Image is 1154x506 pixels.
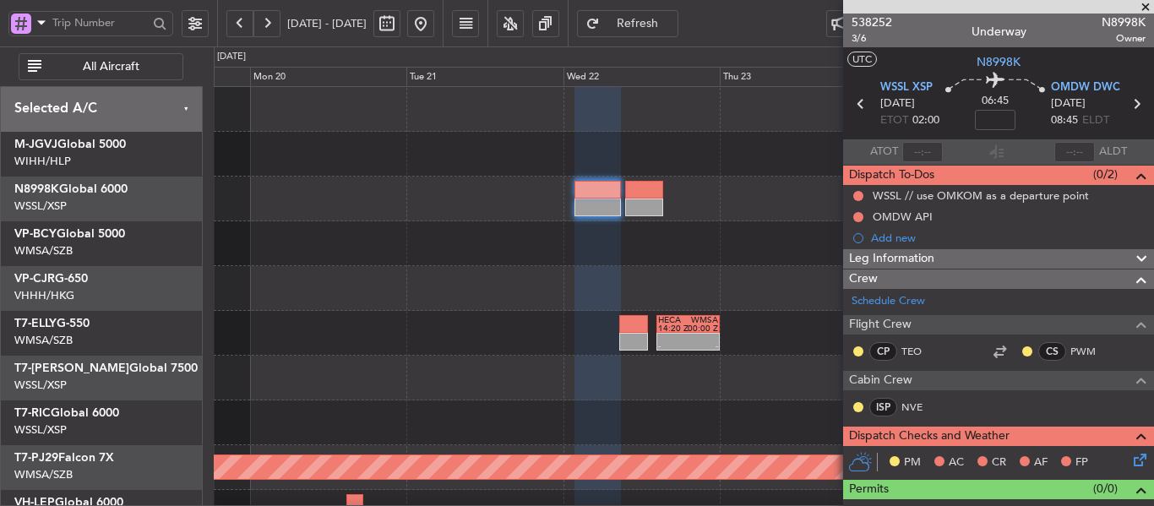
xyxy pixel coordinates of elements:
div: ISP [869,398,897,416]
a: N8998KGlobal 6000 [14,183,128,195]
a: Schedule Crew [852,293,925,310]
span: (0/0) [1093,480,1118,498]
a: WSSL/XSP [14,378,67,393]
div: WSSL // use OMKOM as a departure point [873,188,1089,203]
span: ATOT [870,144,898,161]
span: VP-CJR [14,273,55,285]
span: 02:00 [912,112,939,129]
a: NVE [901,400,939,415]
div: Wed 22 [563,67,720,87]
a: VHHH/HKG [14,288,74,303]
div: CS [1038,342,1066,361]
a: WMSA/SZB [14,243,73,258]
div: - [688,342,718,351]
span: [DATE] - [DATE] [287,16,367,31]
a: WSSL/XSP [14,422,67,438]
span: AF [1034,454,1048,471]
div: Mon 20 [250,67,406,87]
div: OMDW API [873,209,933,224]
span: [DATE] [880,95,915,112]
span: Leg Information [849,249,934,269]
span: Dispatch Checks and Weather [849,427,1010,446]
span: PM [904,454,921,471]
a: T7-RICGlobal 6000 [14,407,119,419]
a: WMSA/SZB [14,333,73,348]
span: T7-PJ29 [14,452,58,464]
a: PWM [1070,344,1108,359]
a: T7-PJ29Falcon 7X [14,452,114,464]
span: N8998K [1102,14,1146,31]
span: Owner [1102,31,1146,46]
span: VP-BCY [14,228,57,240]
a: TEO [901,344,939,359]
span: Permits [849,480,889,499]
a: T7-[PERSON_NAME]Global 7500 [14,362,198,374]
a: WSSL/XSP [14,199,67,214]
a: T7-ELLYG-550 [14,318,90,329]
span: T7-ELLY [14,318,57,329]
a: WIHH/HLP [14,154,71,169]
span: 08:45 [1051,112,1078,129]
div: Thu 23 [720,67,876,87]
span: Refresh [603,18,672,30]
span: Cabin Crew [849,371,912,390]
span: FP [1075,454,1088,471]
span: ELDT [1082,112,1109,129]
button: UTC [847,52,877,67]
span: M-JGVJ [14,139,57,150]
span: N8998K [977,53,1021,71]
span: [DATE] [1051,95,1086,112]
span: 06:45 [982,93,1009,110]
div: - [658,342,689,351]
input: Trip Number [52,10,148,35]
span: Crew [849,269,878,289]
div: [DATE] [217,50,246,64]
a: VP-BCYGlobal 5000 [14,228,125,240]
span: AC [949,454,964,471]
div: Add new [871,231,1146,245]
div: CP [869,342,897,361]
div: 14:20 Z [658,324,689,333]
span: ALDT [1099,144,1127,161]
span: T7-[PERSON_NAME] [14,362,129,374]
span: T7-RIC [14,407,51,419]
span: WSSL XSP [880,79,933,96]
div: Tue 21 [406,67,563,87]
div: 00:00 Z [688,324,718,333]
span: 538252 [852,14,892,31]
div: Underway [972,23,1026,41]
button: Refresh [577,10,678,37]
a: VP-CJRG-650 [14,273,88,285]
span: Flight Crew [849,315,912,335]
a: M-JGVJGlobal 5000 [14,139,126,150]
span: All Aircraft [45,61,177,73]
span: N8998K [14,183,59,195]
a: WMSA/SZB [14,467,73,482]
span: Dispatch To-Dos [849,166,934,185]
input: --:-- [902,142,943,162]
span: CR [992,454,1006,471]
span: 3/6 [852,31,892,46]
button: All Aircraft [19,53,183,80]
div: HECA [658,316,689,324]
div: WMSA [688,316,718,324]
span: (0/2) [1093,166,1118,183]
span: OMDW DWC [1051,79,1120,96]
span: ETOT [880,112,908,129]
